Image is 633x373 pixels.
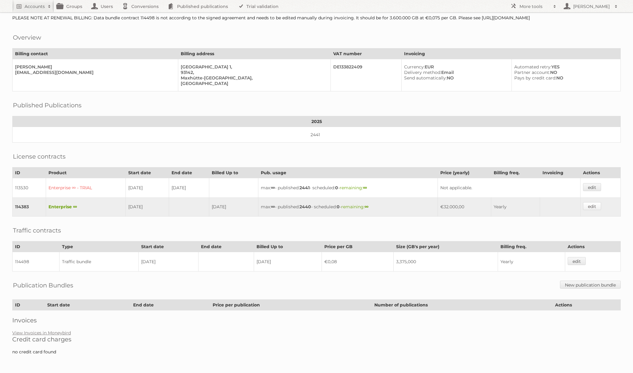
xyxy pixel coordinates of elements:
td: DE133822409 [331,59,401,91]
div: 93142, [181,70,326,75]
div: NO [514,70,616,75]
h2: [PERSON_NAME] [572,3,612,10]
th: 2025 [13,116,621,127]
th: Actions [581,167,621,178]
h2: Published Publications [13,101,82,110]
span: Pays by credit card: [514,75,556,81]
th: Product [46,167,125,178]
th: Type [59,241,138,252]
strong: ∞ [365,204,369,210]
strong: 2440 [299,204,311,210]
th: ID [13,167,46,178]
th: End date [131,300,210,310]
th: Start date [44,300,131,310]
div: NO [514,75,616,81]
div: [GEOGRAPHIC_DATA] [181,81,326,86]
th: Size (GB's per year) [394,241,498,252]
th: Billed Up to [254,241,322,252]
h2: License contracts [13,152,66,161]
div: YES [514,64,616,70]
td: Enterprise ∞ [46,197,125,217]
h2: More tools [519,3,550,10]
strong: ∞ [271,185,275,190]
td: 114383 [13,197,46,217]
th: ID [13,241,60,252]
div: Maxhütte-[GEOGRAPHIC_DATA], [181,75,326,81]
th: Start date [125,167,169,178]
td: 2441 [13,127,621,143]
td: [DATE] [138,252,199,271]
span: remaining: [341,204,369,210]
div: [EMAIL_ADDRESS][DOMAIN_NAME] [15,70,173,75]
a: edit [583,183,601,191]
a: edit [583,202,601,210]
td: 3,375,000 [394,252,498,271]
th: Actions [553,300,621,310]
th: Billed Up to [209,167,258,178]
th: Number of publications [372,300,553,310]
td: Not applicable. [438,178,581,198]
td: Traffic bundle [59,252,138,271]
th: Billing freq. [491,167,540,178]
strong: 0 [335,185,338,190]
th: Actions [565,241,621,252]
td: 114498 [13,252,60,271]
th: Pub. usage [258,167,438,178]
span: Delivery method: [404,70,441,75]
h2: Overview [13,33,41,42]
h2: Traffic contracts [13,226,61,235]
th: Billing contact [13,48,178,59]
span: Automated retry: [514,64,551,70]
td: [DATE] [125,197,169,217]
div: [GEOGRAPHIC_DATA] 1, [181,64,326,70]
td: €32.000,00 [438,197,491,217]
span: remaining: [340,185,367,190]
div: EUR [404,64,507,70]
td: Yearly [491,197,540,217]
th: Price per publication [210,300,372,310]
td: [DATE] [254,252,322,271]
span: Currency: [404,64,425,70]
a: View Invoices in Moneybird [12,330,71,336]
th: End date [169,167,209,178]
td: [DATE] [125,178,169,198]
div: [PERSON_NAME] [15,64,173,70]
th: End date [199,241,254,252]
th: Billing address [178,48,330,59]
td: 113530 [13,178,46,198]
div: NO [404,75,507,81]
th: VAT number [331,48,401,59]
td: [DATE] [209,197,258,217]
strong: 2441 [299,185,310,190]
h2: Credit card charges [12,336,621,343]
div: Email [404,70,507,75]
th: Price per GB [322,241,394,252]
td: max: - published: - scheduled: - [258,178,438,198]
th: Price (yearly) [438,167,491,178]
span: Send automatically: [404,75,447,81]
td: €0,08 [322,252,394,271]
td: max: - published: - scheduled: - [258,197,438,217]
h2: Invoices [12,317,621,324]
th: Billing freq. [498,241,565,252]
div: PLEASE NOTE AT RENEWAL BILLING: Data bundle contract 114498 is not according to the signed agreem... [12,15,621,21]
th: Start date [138,241,199,252]
th: ID [13,300,45,310]
a: edit [568,257,586,265]
td: Enterprise ∞ - TRIAL [46,178,125,198]
th: Invoicing [401,48,620,59]
span: Partner account: [514,70,550,75]
th: Invoicing [540,167,581,178]
h2: Publication Bundles [13,281,73,290]
strong: ∞ [363,185,367,190]
td: Yearly [498,252,565,271]
h2: Accounts [25,3,45,10]
strong: 0 [337,204,340,210]
td: [DATE] [169,178,209,198]
a: New publication bundle [560,281,621,289]
strong: ∞ [271,204,275,210]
